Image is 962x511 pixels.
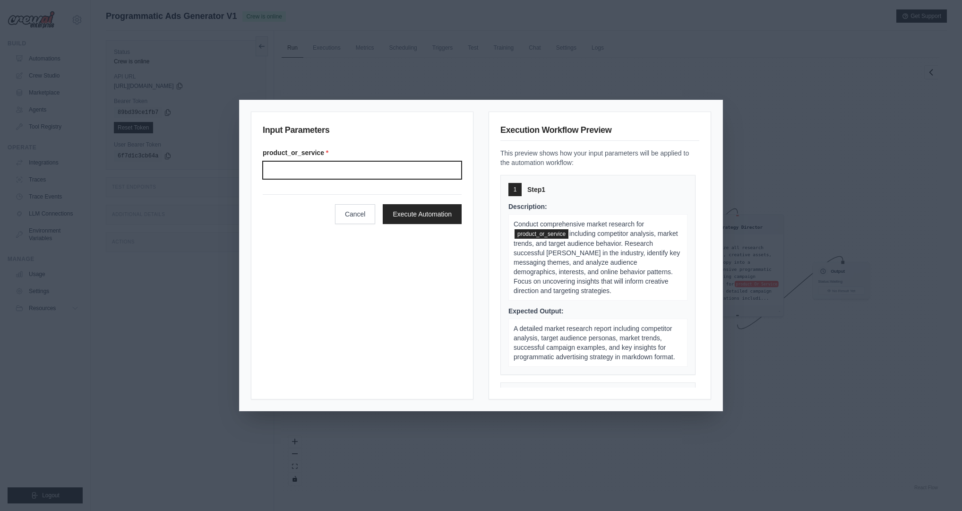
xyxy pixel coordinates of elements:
span: Conduct comprehensive market research for [514,220,644,228]
span: 1 [514,186,517,193]
h3: Execution Workflow Preview [500,123,699,141]
button: Cancel [335,204,376,224]
p: This preview shows how your input parameters will be applied to the automation workflow: [500,148,699,167]
h3: Input Parameters [263,123,462,140]
span: Expected Output: [508,307,564,315]
span: product_or_service [515,229,568,239]
span: Step 1 [527,185,545,194]
span: including competitor analysis, market trends, and target audience behavior. Research successful [... [514,230,680,294]
button: Execute Automation [383,204,462,224]
iframe: Chat Widget [915,466,962,511]
label: product_or_service [263,148,462,157]
span: A detailed market research report including competitor analysis, target audience personas, market... [514,325,675,361]
span: Description: [508,203,547,210]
